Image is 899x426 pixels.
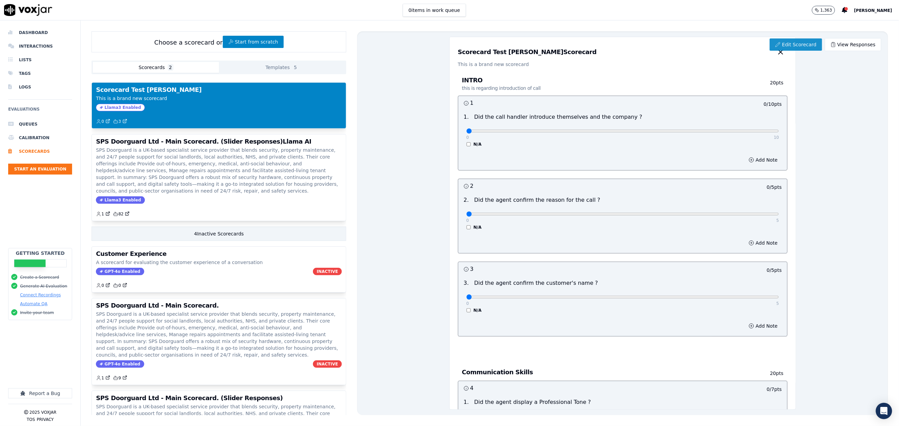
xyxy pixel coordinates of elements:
[745,238,782,248] button: Add Note
[473,142,482,147] label: N/A
[96,283,110,288] a: 0
[313,268,342,275] span: INACTIVE
[223,36,284,48] button: Start from scratch
[96,119,113,124] button: 0
[474,113,642,121] p: Did the call handler introduce themselves and the company ?
[20,292,61,298] button: Connect Recordings
[745,321,782,331] button: Add Note
[770,38,822,51] a: Edit Scorecard
[812,6,835,15] button: 1,363
[113,119,127,124] button: 3
[8,39,72,53] a: Interactions
[876,403,892,419] div: Open Intercom Messenger
[113,283,127,288] button: 0
[96,211,113,217] button: 1
[96,375,110,381] a: 1
[96,375,113,381] button: 1
[96,147,342,194] p: SPS Doorguard is a UK-based specialist service provider that blends security, property maintenanc...
[96,119,110,124] a: 0
[462,77,730,92] h3: INTRO
[825,38,881,51] a: View Responses
[462,85,541,92] p: this is regarding introduction of call
[8,105,72,117] h6: Evaluations
[854,6,899,14] button: [PERSON_NAME]
[474,279,598,287] p: Did the agent confirm the customer's name ?
[730,79,784,92] p: 20 pts
[96,268,144,275] span: GPT-4o Enabled
[461,398,471,406] p: 1 .
[96,283,113,288] button: 0
[730,370,784,377] p: 20 pts
[474,398,591,406] p: Did the agent display a Professional Tone ?
[96,395,342,401] h3: SPS Doorguard Ltd - Main Scorecard. (Slider Responses)
[27,417,35,422] button: TOS
[474,196,600,204] p: Did the agent confirm the reason for the call ?
[96,196,145,204] span: Llama3 Enabled
[96,211,110,217] a: 1
[820,7,832,13] p: 1,363
[8,80,72,94] a: Logs
[96,259,342,266] p: A scorecard for evaluating the customer experience of a conversation
[461,113,471,121] p: 1 .
[464,265,623,274] h3: 3
[767,184,782,191] p: 0 / 5 pts
[93,62,219,73] button: Scorecards
[20,301,47,307] button: Automate QA
[293,64,298,71] span: 5
[764,101,782,108] p: 0 / 10 pts
[745,155,782,165] button: Add Note
[767,267,782,274] p: 0 / 5 pts
[96,251,342,257] h3: Customer Experience
[8,145,72,158] a: Scorecards
[30,410,56,415] p: 2025 Voxjar
[20,275,59,280] button: Create a Scorecard
[8,117,72,131] a: Queues
[458,49,597,55] h3: Scorecard Test [PERSON_NAME] Scorecard
[8,53,72,67] a: Lists
[20,310,54,315] button: Invite your team
[8,67,72,80] a: Tags
[113,211,130,217] a: 82
[20,283,67,289] button: Generate AI Evaluation
[96,95,342,102] p: This is a brand new scorecard
[767,386,782,393] p: 0 / 7 pts
[466,218,469,223] p: 0
[461,196,471,204] p: 2 .
[464,99,623,108] h3: 1
[96,311,342,358] p: SPS Doorguard is a UK-based specialist service provider that blends security, property maintenanc...
[96,138,342,145] h3: SPS Doorguard Ltd - Main Scorecard. (Slider Responses)Llama AI
[774,135,779,140] p: 10
[461,279,471,287] p: 3 .
[466,301,469,306] p: 0
[168,64,173,71] span: 2
[219,62,345,73] button: Templates
[812,6,842,15] button: 1,363
[8,131,72,145] li: Calibration
[194,231,244,236] label: 4 Inactive Scorecard s
[464,384,623,393] h3: 4
[464,182,623,191] h3: 2
[16,250,65,257] h2: Getting Started
[8,388,72,398] button: Report a Bug
[96,360,144,368] span: GPT-4o Enabled
[403,4,466,17] button: 0items in work queue
[473,308,482,313] label: N/A
[473,225,482,230] label: N/A
[8,26,72,39] a: Dashboard
[37,417,54,422] button: Privacy
[91,31,346,52] div: Choose a scorecard or
[777,301,779,306] p: 5
[113,375,127,381] a: 9
[4,4,52,16] img: voxjar logo
[8,164,72,175] button: Start an Evaluation
[466,135,469,140] p: 0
